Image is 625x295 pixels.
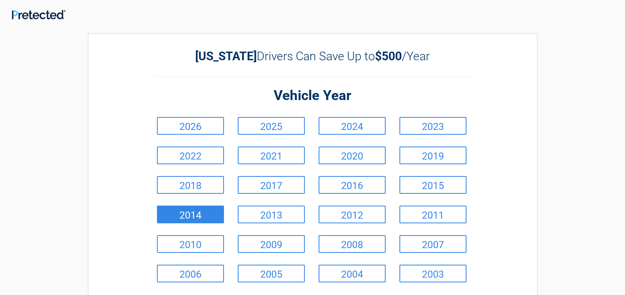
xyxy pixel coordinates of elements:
[319,235,386,253] a: 2008
[157,206,224,223] a: 2014
[155,49,470,63] h2: Drivers Can Save Up to /Year
[157,117,224,135] a: 2026
[319,147,386,164] a: 2020
[157,147,224,164] a: 2022
[399,235,466,253] a: 2007
[238,147,305,164] a: 2021
[238,235,305,253] a: 2009
[399,206,466,223] a: 2011
[399,147,466,164] a: 2019
[195,49,257,63] b: [US_STATE]
[375,49,402,63] b: $500
[155,87,470,105] h2: Vehicle Year
[399,117,466,135] a: 2023
[238,176,305,194] a: 2017
[319,265,386,282] a: 2004
[319,206,386,223] a: 2012
[238,265,305,282] a: 2005
[157,265,224,282] a: 2006
[12,10,65,20] img: Main Logo
[157,176,224,194] a: 2018
[157,235,224,253] a: 2010
[238,117,305,135] a: 2025
[399,176,466,194] a: 2015
[238,206,305,223] a: 2013
[399,265,466,282] a: 2003
[319,176,386,194] a: 2016
[319,117,386,135] a: 2024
